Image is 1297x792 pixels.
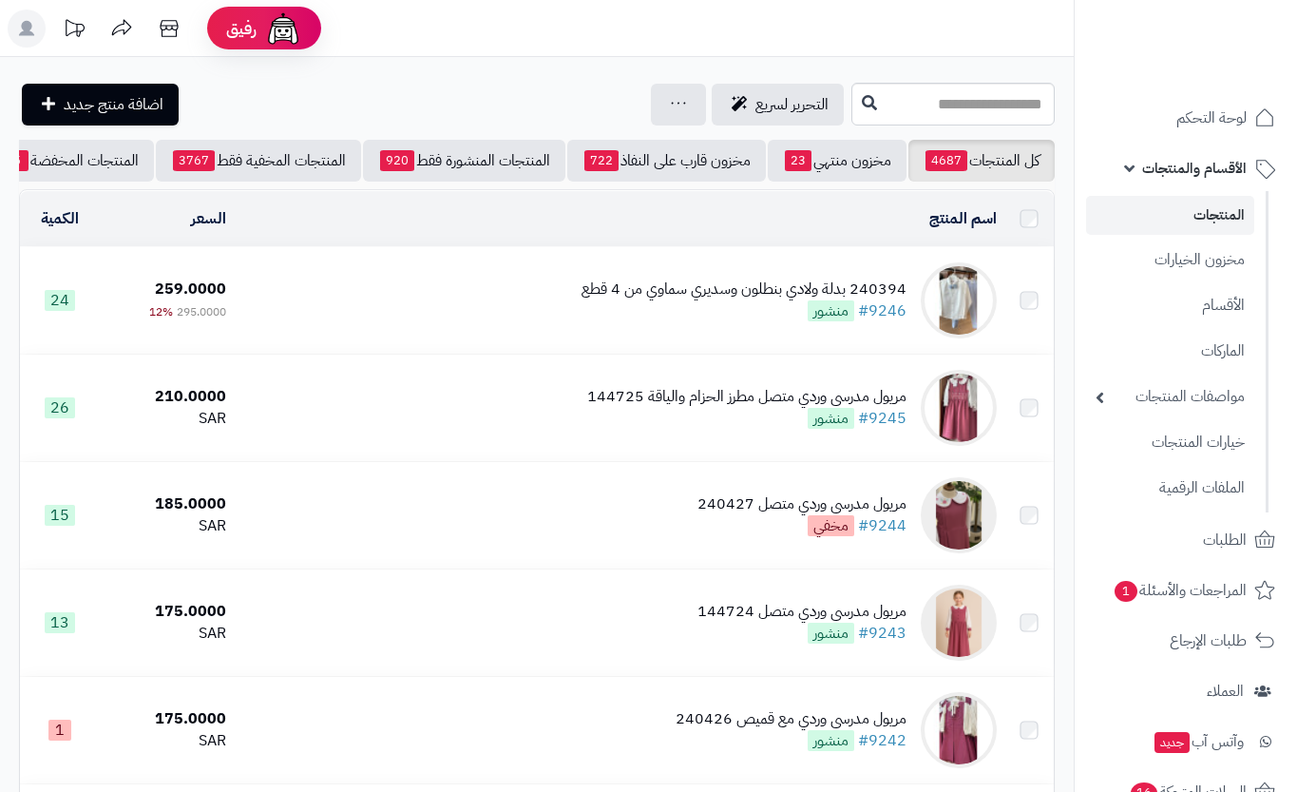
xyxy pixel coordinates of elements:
a: #9242 [858,729,906,752]
span: 24 [45,290,75,311]
a: مواصفات المنتجات [1086,377,1254,417]
a: المنتجات المنشورة فقط920 [363,140,565,182]
span: لوحة التحكم [1176,105,1247,131]
a: المنتجات [1086,196,1254,235]
a: التحرير لسريع [712,84,844,126]
a: المنتجات المخفية فقط3767 [156,140,361,182]
span: منشور [808,408,854,429]
span: 259.0000 [155,278,226,300]
div: 240394 بدلة ولادي بنطلون وسديري سماوي من 4 قطع [582,279,906,300]
span: 26 [45,397,75,418]
a: اسم المنتج [929,207,997,230]
a: الملفات الرقمية [1086,468,1254,509]
a: #9246 [858,299,906,322]
span: 1 [1115,581,1137,602]
span: العملاء [1207,678,1244,705]
a: الأقسام [1086,285,1254,326]
img: مريول مدرسي وردي متصل 240427 [921,477,997,553]
a: اضافة منتج جديد [22,84,179,126]
span: جديد [1154,732,1190,753]
span: منشور [808,623,854,644]
a: العملاء [1086,668,1286,714]
span: 1 [48,720,71,741]
a: خيارات المنتجات [1086,422,1254,463]
div: 185.0000 [107,493,226,515]
span: منشور [808,300,854,321]
a: #9245 [858,407,906,430]
div: SAR [107,623,226,645]
div: SAR [107,408,226,430]
span: 12% [149,303,173,320]
img: مريول مدرسي وردي مع قميص 240426 [921,692,997,768]
div: SAR [107,515,226,537]
div: SAR [107,730,226,752]
span: 295.0000 [177,303,226,320]
a: وآتس آبجديد [1086,719,1286,764]
span: 23 [785,150,811,171]
img: logo-2.png [1168,51,1279,91]
div: 210.0000 [107,386,226,408]
span: التحرير لسريع [755,93,829,116]
span: 4687 [925,150,967,171]
div: 175.0000 [107,601,226,623]
div: مريول مدرسي وردي مع قميص 240426 [676,708,906,730]
a: الطلبات [1086,517,1286,563]
span: مخفي [808,515,854,536]
a: مخزون منتهي23 [768,140,906,182]
span: وآتس آب [1153,728,1244,755]
span: 3767 [173,150,215,171]
span: منشور [808,730,854,751]
span: 920 [380,150,414,171]
a: #9244 [858,514,906,537]
span: طلبات الإرجاع [1170,628,1247,654]
a: طلبات الإرجاع [1086,618,1286,664]
a: الماركات [1086,331,1254,372]
span: 13 [45,612,75,633]
a: مخزون الخيارات [1086,240,1254,280]
span: الطلبات [1203,527,1247,553]
img: 240394 بدلة ولادي بنطلون وسديري سماوي من 4 قطع [921,262,997,338]
img: ai-face.png [264,10,302,48]
div: مريول مدرسي وردي متصل 240427 [697,493,906,515]
a: تحديثات المنصة [50,10,98,52]
img: مريول مدرسي وردي متصل 144724 [921,585,997,661]
span: 15 [45,505,75,526]
a: الكمية [41,207,79,230]
a: السعر [191,207,226,230]
a: كل المنتجات4687 [908,140,1055,182]
span: 722 [584,150,619,171]
span: اضافة منتج جديد [64,93,163,116]
span: الأقسام والمنتجات [1142,155,1247,182]
div: مريول مدرسي وردي متصل 144724 [697,601,906,623]
a: لوحة التحكم [1086,95,1286,141]
div: 175.0000 [107,708,226,730]
span: رفيق [226,17,257,40]
a: #9243 [858,622,906,645]
div: مريول مدرسي وردي متصل مطرز الحزام والياقة 144725 [587,386,906,408]
a: مخزون قارب على النفاذ722 [567,140,766,182]
span: المراجعات والأسئلة [1113,577,1247,604]
a: المراجعات والأسئلة1 [1086,568,1286,613]
img: مريول مدرسي وردي متصل مطرز الحزام والياقة 144725 [921,370,997,446]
